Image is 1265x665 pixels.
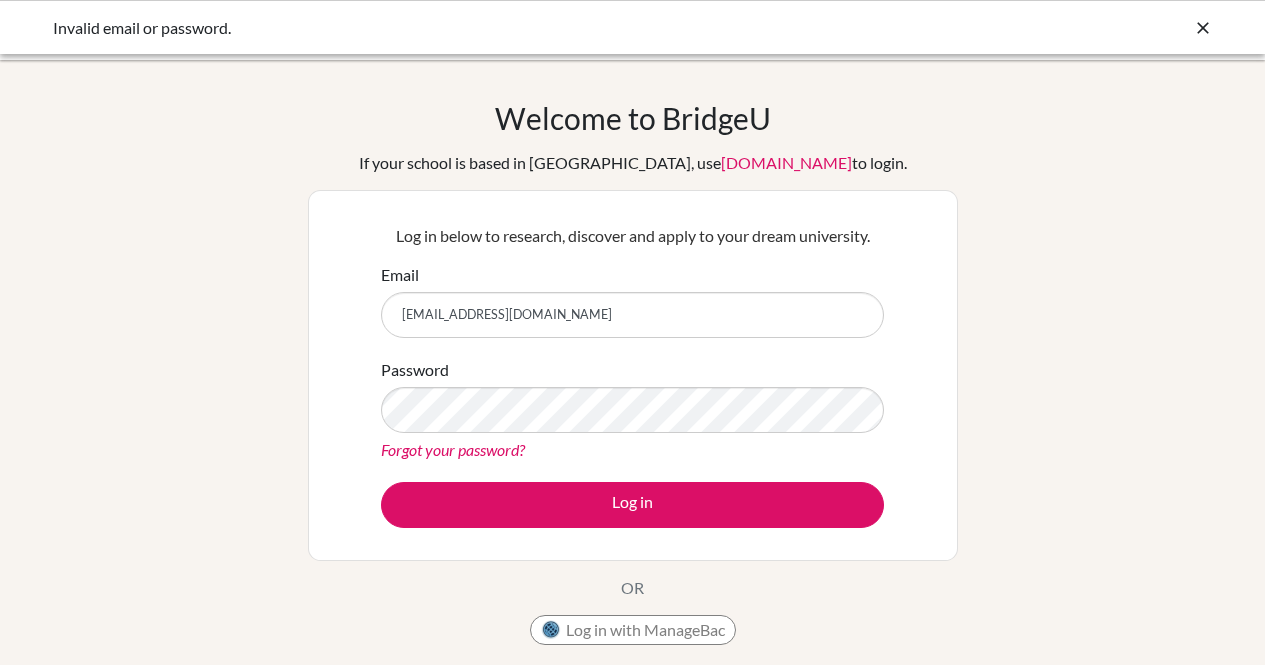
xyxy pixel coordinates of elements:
[721,153,852,172] a: [DOMAIN_NAME]
[53,16,913,40] div: Invalid email or password.
[381,440,525,459] a: Forgot your password?
[381,224,884,248] p: Log in below to research, discover and apply to your dream university.
[621,576,644,600] p: OR
[530,615,736,645] button: Log in with ManageBac
[359,151,907,175] div: If your school is based in [GEOGRAPHIC_DATA], use to login.
[381,482,884,528] button: Log in
[381,358,449,382] label: Password
[381,263,419,287] label: Email
[495,100,771,136] h1: Welcome to BridgeU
